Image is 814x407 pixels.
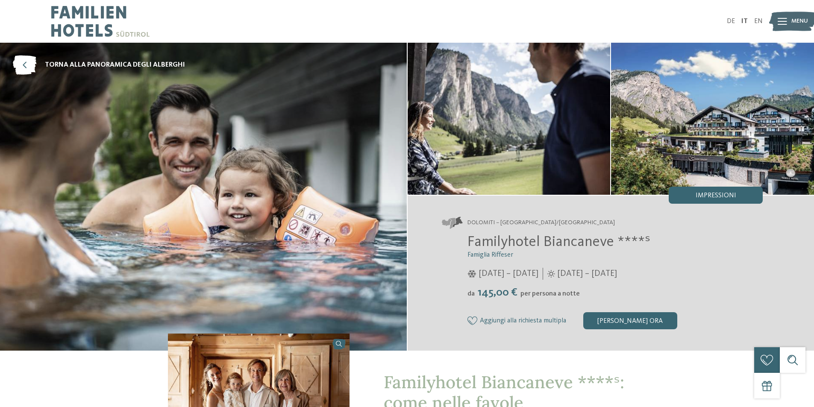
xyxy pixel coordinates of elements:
span: Famiglia Riffeser [467,252,513,258]
i: Orari d'apertura estate [547,270,555,278]
span: Menu [791,17,808,26]
i: Orari d'apertura inverno [467,270,476,278]
a: EN [754,18,763,25]
span: per persona a notte [520,290,580,297]
span: [DATE] – [DATE] [557,268,617,280]
a: IT [741,18,748,25]
span: Dolomiti – [GEOGRAPHIC_DATA]/[GEOGRAPHIC_DATA] [467,219,615,227]
span: [DATE] – [DATE] [479,268,538,280]
span: Aggiungi alla richiesta multipla [480,317,566,325]
span: Familyhotel Biancaneve ****ˢ [467,234,650,249]
div: [PERSON_NAME] ora [583,312,677,329]
a: torna alla panoramica degli alberghi [13,56,185,75]
span: 145,00 € [476,287,520,298]
img: Il nostro family hotel a Selva: una vacanza da favola [408,43,611,195]
img: Il nostro family hotel a Selva: una vacanza da favola [611,43,814,195]
span: da [467,290,475,297]
a: DE [727,18,735,25]
span: torna alla panoramica degli alberghi [45,60,185,70]
span: Impressioni [696,192,736,199]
